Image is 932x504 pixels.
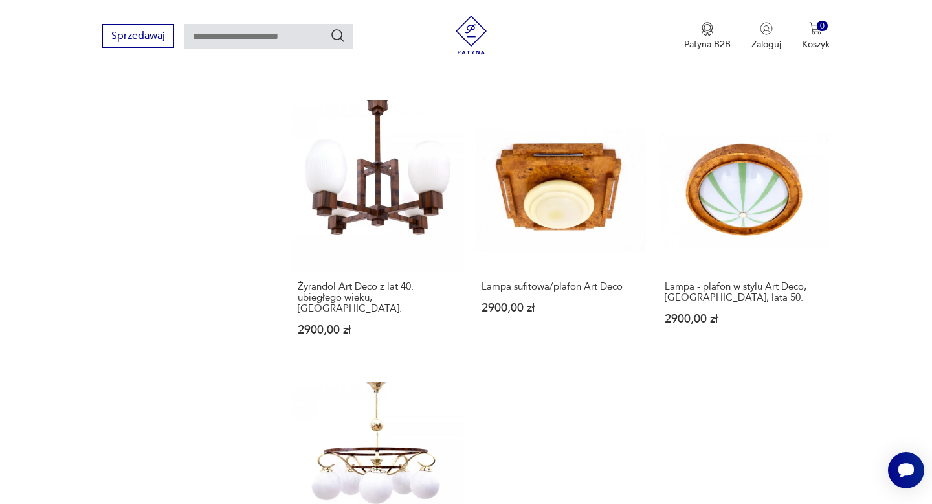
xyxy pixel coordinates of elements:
a: Lampa sufitowa/plafon Art DecoLampa sufitowa/plafon Art Deco2900,00 zł [476,100,646,361]
button: Patyna B2B [684,22,731,51]
h3: Lampa sufitowa/plafon Art Deco [482,281,640,292]
p: Zaloguj [751,38,781,51]
p: Koszyk [802,38,830,51]
p: 2900,00 zł [298,325,456,336]
img: Ikonka użytkownika [760,22,773,35]
p: Patyna B2B [684,38,731,51]
p: 2900,00 zł [665,314,823,325]
a: Ikona medaluPatyna B2B [684,22,731,51]
p: 2900,00 zł [482,303,640,314]
a: Lampa - plafon w stylu Art Deco, Polska, lata 50.Lampa - plafon w stylu Art Deco, [GEOGRAPHIC_DAT... [659,100,829,361]
iframe: Smartsupp widget button [888,452,924,488]
button: Zaloguj [751,22,781,51]
h3: Żyrandol Art Deco z lat 40. ubiegłego wieku, [GEOGRAPHIC_DATA]. [298,281,456,314]
h3: Lampa - plafon w stylu Art Deco, [GEOGRAPHIC_DATA], lata 50. [665,281,823,303]
a: Sprzedawaj [102,32,174,41]
div: 0 [817,21,828,32]
button: 0Koszyk [802,22,830,51]
button: Szukaj [330,28,346,43]
a: Żyrandol Art Deco z lat 40. ubiegłego wieku, Polska.Żyrandol Art Deco z lat 40. ubiegłego wieku, ... [292,100,462,361]
button: Sprzedawaj [102,24,174,48]
img: Ikona koszyka [809,22,822,35]
img: Patyna - sklep z meblami i dekoracjami vintage [452,16,491,54]
img: Ikona medalu [701,22,714,36]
